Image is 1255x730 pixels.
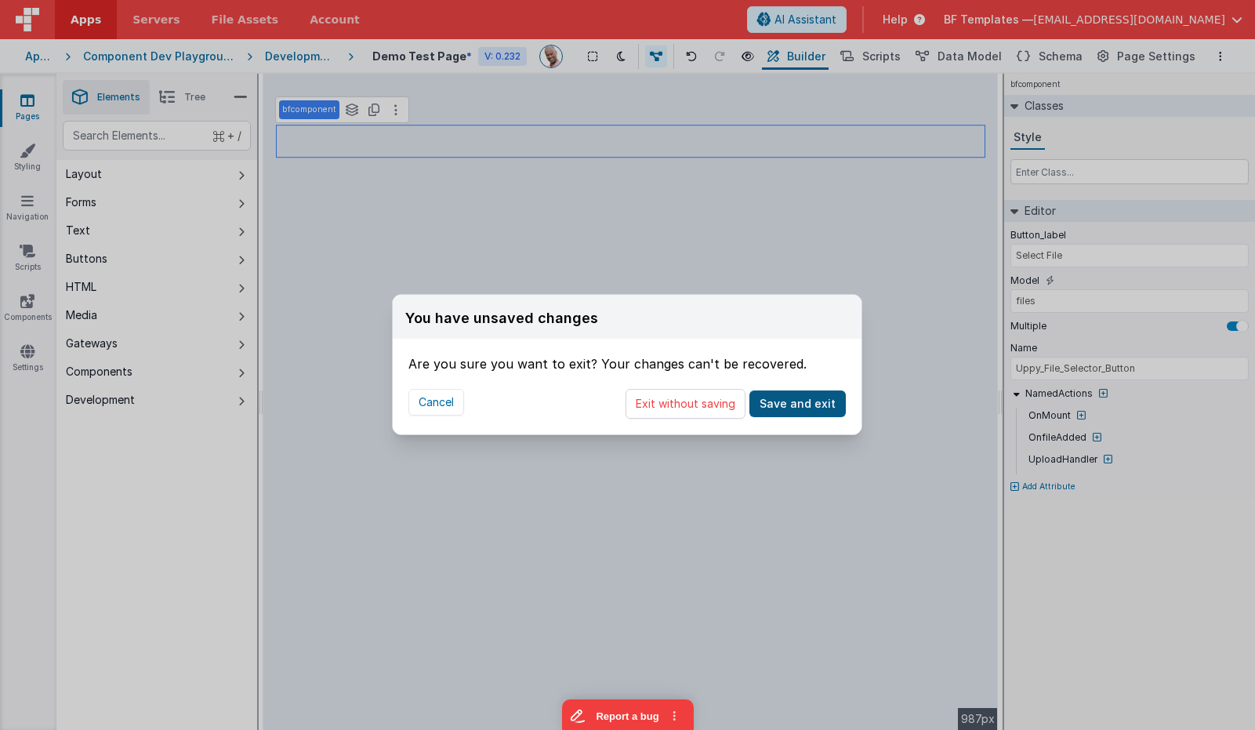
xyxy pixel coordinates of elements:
button: Cancel [408,389,464,416]
button: Exit without saving [626,389,745,419]
button: Save and exit [749,390,846,417]
div: You have unsaved changes [405,307,598,329]
div: Are you sure you want to exit? Your changes can't be recovered. [408,339,846,373]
